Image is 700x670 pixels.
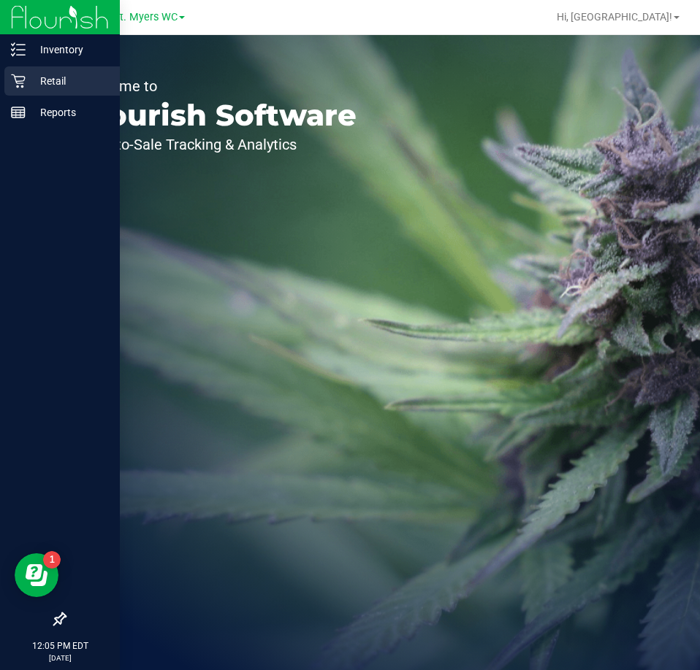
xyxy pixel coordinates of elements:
[26,104,113,121] p: Reports
[79,101,357,130] p: Flourish Software
[26,72,113,90] p: Retail
[43,551,61,569] iframe: Resource center unread badge
[11,105,26,120] inline-svg: Reports
[79,137,357,152] p: Seed-to-Sale Tracking & Analytics
[26,41,113,58] p: Inventory
[557,11,672,23] span: Hi, [GEOGRAPHIC_DATA]!
[7,652,113,663] p: [DATE]
[15,553,58,597] iframe: Resource center
[7,639,113,652] p: 12:05 PM EDT
[114,11,178,23] span: Ft. Myers WC
[11,42,26,57] inline-svg: Inventory
[11,74,26,88] inline-svg: Retail
[79,79,357,93] p: Welcome to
